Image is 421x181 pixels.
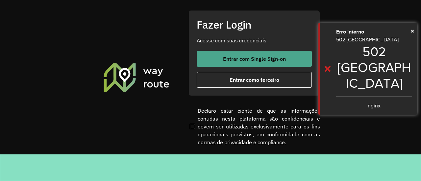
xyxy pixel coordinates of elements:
[223,56,286,61] span: Entrar com Single Sign-on
[336,44,412,91] h1: 502 [GEOGRAPHIC_DATA]
[411,26,414,36] span: ×
[103,62,170,92] img: Roteirizador AmbevTech
[197,72,312,88] button: button
[197,51,312,67] button: button
[411,26,414,36] button: Close
[336,28,412,36] div: Erro interno
[336,36,412,110] div: 502 [GEOGRAPHIC_DATA]
[188,107,320,146] label: Declaro estar ciente de que as informações contidas nesta plataforma são confidenciais e devem se...
[197,18,312,31] h2: Fazer Login
[230,77,279,82] span: Entrar como terceiro
[197,36,312,44] p: Acesse com suas credenciais
[336,102,412,110] center: nginx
